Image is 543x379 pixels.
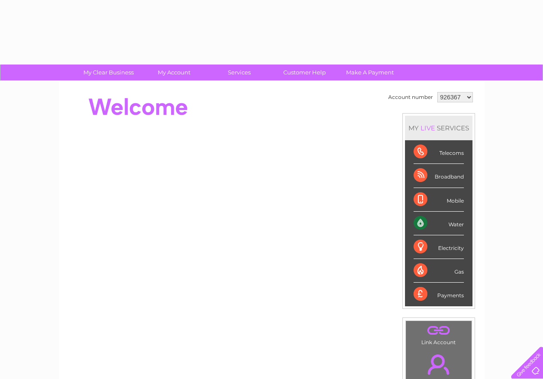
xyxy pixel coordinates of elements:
div: Payments [414,283,464,306]
a: Make A Payment [334,65,405,80]
div: Broadband [414,164,464,188]
div: Mobile [414,188,464,212]
div: Water [414,212,464,235]
a: Services [204,65,275,80]
div: Gas [414,259,464,283]
div: LIVE [419,124,437,132]
td: Link Account [405,320,472,348]
a: My Account [138,65,209,80]
div: Electricity [414,235,464,259]
a: My Clear Business [73,65,144,80]
td: Account number [386,90,435,105]
a: . [408,323,469,338]
div: MY SERVICES [405,116,472,140]
a: Customer Help [269,65,340,80]
div: Telecoms [414,140,464,164]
